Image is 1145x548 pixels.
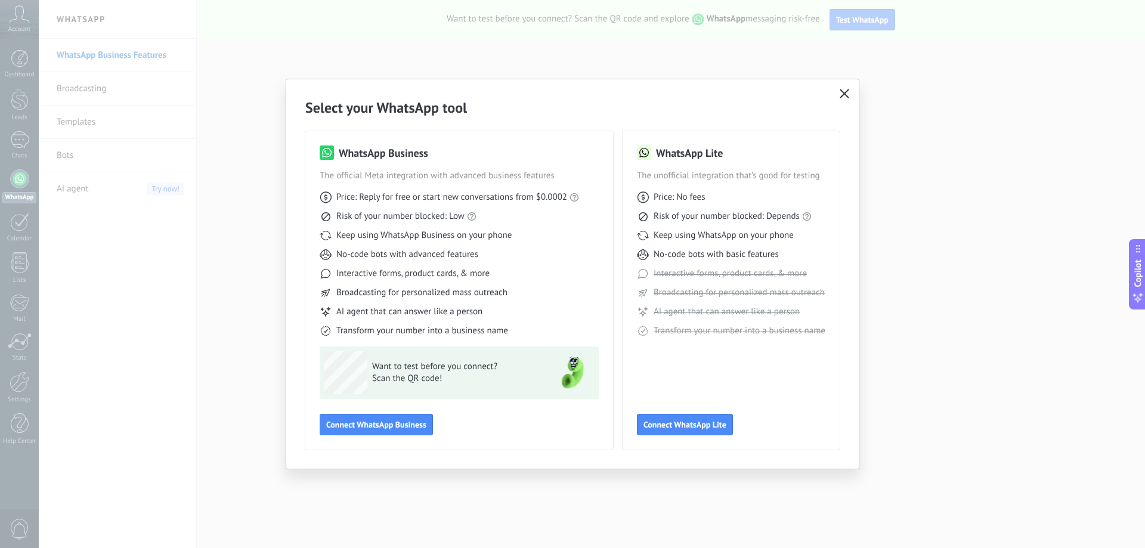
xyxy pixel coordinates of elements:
span: No-code bots with advanced features [336,249,478,261]
h3: WhatsApp Lite [656,145,723,160]
span: Interactive forms, product cards, & more [336,268,490,280]
span: Risk of your number blocked: Depends [654,210,800,222]
span: Broadcasting for personalized mass outreach [654,287,825,299]
span: Keep using WhatsApp Business on your phone [336,230,512,242]
span: Keep using WhatsApp on your phone [654,230,794,242]
span: Interactive forms, product cards, & more [654,268,807,280]
span: Transform your number into a business name [654,325,825,337]
span: AI agent that can answer like a person [336,306,482,318]
span: The official Meta integration with advanced business features [320,170,599,182]
span: Transform your number into a business name [336,325,508,337]
span: Want to test before you connect? [372,361,546,373]
span: Connect WhatsApp Lite [643,420,726,429]
span: Price: Reply for free or start new conversations from $0.0002 [336,191,567,203]
span: Risk of your number blocked: Low [336,210,465,222]
img: green-phone.png [551,351,594,394]
span: No-code bots with basic features [654,249,779,261]
span: The unofficial integration that’s good for testing [637,170,825,182]
span: Price: No fees [654,191,705,203]
span: Broadcasting for personalized mass outreach [336,287,507,299]
h2: Select your WhatsApp tool [305,98,840,117]
span: AI agent that can answer like a person [654,306,800,318]
h3: WhatsApp Business [339,145,428,160]
span: Connect WhatsApp Business [326,420,426,429]
button: Connect WhatsApp Business [320,414,433,435]
span: Copilot [1132,259,1144,287]
button: Connect WhatsApp Lite [637,414,733,435]
span: Scan the QR code! [372,373,546,385]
